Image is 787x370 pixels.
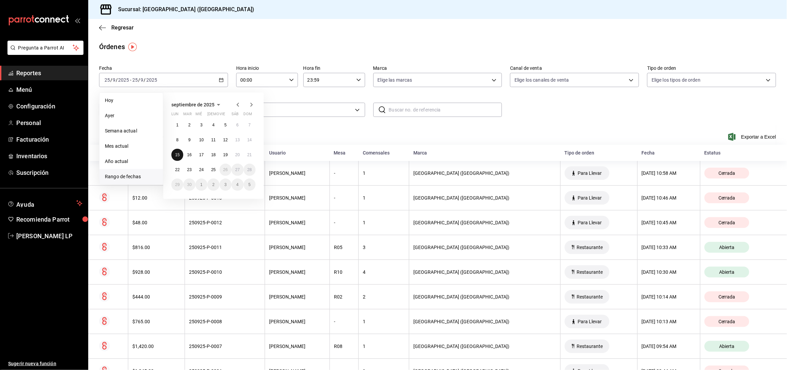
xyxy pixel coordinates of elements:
[187,152,191,157] abbr: 16 de septiembre de 2025
[200,123,203,127] abbr: 3 de septiembre de 2025
[223,152,228,157] abbr: 19 de septiembre de 2025
[220,149,231,161] button: 19 de septiembre de 2025
[200,182,203,187] abbr: 1 de octubre de 2025
[334,344,354,349] div: R08
[112,77,116,83] input: --
[171,119,183,131] button: 1 de septiembre de 2025
[236,182,239,187] abbr: 4 de octubre de 2025
[132,269,181,275] div: $928.00
[244,149,256,161] button: 21 de septiembre de 2025
[171,102,214,107] span: septiembre de 2025
[231,164,243,176] button: 27 de septiembre de 2025
[231,112,239,119] abbr: sábado
[212,123,215,127] abbr: 4 de septiembre de 2025
[199,138,204,142] abbr: 10 de septiembre de 2025
[363,319,405,324] div: 1
[118,77,129,83] input: ----
[575,170,604,176] span: Para Llevar
[717,269,737,275] span: Abierta
[220,164,231,176] button: 26 de septiembre de 2025
[413,150,557,156] div: Marca
[413,319,556,324] div: [GEOGRAPHIC_DATA] ([GEOGRAPHIC_DATA])
[574,269,605,275] span: Restaurante
[363,195,405,201] div: 1
[413,220,556,225] div: [GEOGRAPHIC_DATA] ([GEOGRAPHIC_DATA])
[269,220,325,225] div: [PERSON_NAME]
[363,150,405,156] div: Comensales
[183,119,195,131] button: 2 de septiembre de 2025
[171,134,183,146] button: 8 de septiembre de 2025
[334,195,354,201] div: -
[195,112,202,119] abbr: miércoles
[16,231,82,241] span: [PERSON_NAME] LP
[244,179,256,191] button: 5 de octubre de 2025
[378,77,412,83] span: Elige las marcas
[269,344,325,349] div: [PERSON_NAME]
[187,167,191,172] abbr: 23 de septiembre de 2025
[575,195,604,201] span: Para Llevar
[144,77,146,83] span: /
[16,151,82,161] span: Inventarios
[132,220,181,225] div: $48.00
[223,167,228,172] abbr: 26 de septiembre de 2025
[730,133,776,141] span: Exportar a Excel
[247,138,252,142] abbr: 14 de septiembre de 2025
[140,77,144,83] input: --
[175,167,180,172] abbr: 22 de septiembre de 2025
[188,123,191,127] abbr: 2 de septiembre de 2025
[183,164,195,176] button: 23 de septiembre de 2025
[188,138,191,142] abbr: 9 de septiembre de 2025
[99,66,228,71] label: Fecha
[211,152,216,157] abbr: 18 de septiembre de 2025
[189,220,261,225] div: 250925-P-0012
[105,143,157,150] span: Mes actual
[652,77,700,83] span: Elige los tipos de orden
[244,119,256,131] button: 7 de septiembre de 2025
[195,119,207,131] button: 3 de septiembre de 2025
[334,170,354,176] div: -
[575,220,604,225] span: Para Llevar
[334,150,355,156] div: Mesa
[413,344,556,349] div: [GEOGRAPHIC_DATA] ([GEOGRAPHIC_DATA])
[224,182,227,187] abbr: 3 de octubre de 2025
[105,97,157,104] span: Hoy
[642,344,696,349] div: [DATE] 09:54 AM
[16,199,74,207] span: Ayuda
[18,44,73,52] span: Pregunta a Parrot AI
[574,294,605,300] span: Restaurante
[363,170,405,176] div: 1
[574,344,605,349] span: Restaurante
[110,77,112,83] span: /
[189,245,261,250] div: 250925-P-0011
[189,294,261,300] div: 250925-P-0009
[642,150,696,156] div: Fecha
[716,294,738,300] span: Cerrada
[207,119,219,131] button: 4 de septiembre de 2025
[187,182,191,187] abbr: 30 de septiembre de 2025
[334,220,354,225] div: -
[8,360,82,367] span: Sugerir nueva función
[171,112,179,119] abbr: lunes
[132,195,181,201] div: $12.00
[207,164,219,176] button: 25 de septiembre de 2025
[716,170,738,176] span: Cerrada
[413,245,556,250] div: [GEOGRAPHIC_DATA] ([GEOGRAPHIC_DATA])
[132,319,181,324] div: $765.00
[413,269,556,275] div: [GEOGRAPHIC_DATA] ([GEOGRAPHIC_DATA])
[269,195,325,201] div: [PERSON_NAME]
[195,149,207,161] button: 17 de septiembre de 2025
[171,179,183,191] button: 29 de septiembre de 2025
[413,170,556,176] div: [GEOGRAPHIC_DATA] ([GEOGRAPHIC_DATA])
[16,118,82,127] span: Personal
[363,294,405,300] div: 2
[105,158,157,165] span: Año actual
[195,179,207,191] button: 1 de octubre de 2025
[363,245,405,250] div: 3
[235,167,240,172] abbr: 27 de septiembre de 2025
[231,179,243,191] button: 4 de octubre de 2025
[220,134,231,146] button: 12 de septiembre de 2025
[171,149,183,161] button: 15 de septiembre de 2025
[207,179,219,191] button: 2 de octubre de 2025
[220,179,231,191] button: 3 de octubre de 2025
[212,182,215,187] abbr: 2 de octubre de 2025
